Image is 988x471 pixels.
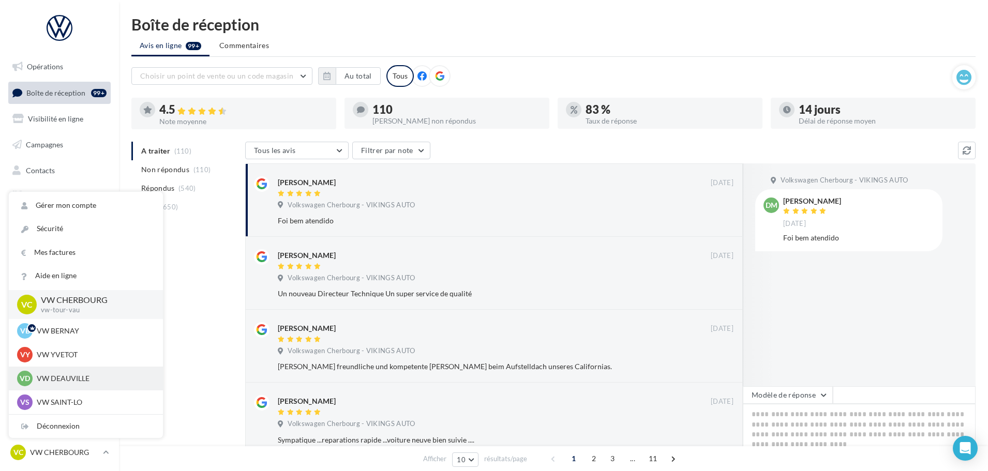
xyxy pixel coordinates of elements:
a: Campagnes [6,134,113,156]
a: Opérations [6,56,113,78]
div: 14 jours [799,104,967,115]
span: [DATE] [711,324,733,333]
span: Volkswagen Cherbourg - VIKINGS AUTO [288,274,415,283]
a: Aide en ligne [9,264,163,287]
a: Sécurité [9,217,163,240]
div: Sympatique ...reparations rapide ...voiture neuve bien suivie .... [278,435,666,445]
span: 3 [604,450,621,467]
span: Commentaires [219,40,269,51]
p: VW DEAUVILLE [37,373,151,384]
span: 2 [586,450,602,467]
div: Délai de réponse moyen [799,117,967,125]
div: 83 % [586,104,754,115]
span: Contacts [26,165,55,174]
span: Afficher [423,454,446,464]
span: VS [20,397,29,407]
span: résultats/page [484,454,527,464]
button: Au total [318,67,381,85]
span: [DATE] [711,251,733,261]
div: [PERSON_NAME] [278,396,336,406]
span: Volkswagen Cherbourg - VIKINGS AUTO [781,176,908,185]
div: Un nouveau Directeur Technique Un super service de qualité [278,288,666,299]
div: [PERSON_NAME] [278,177,336,188]
div: 99+ [91,89,107,97]
span: VC [13,447,23,458]
div: [PERSON_NAME] non répondus [372,117,541,125]
a: Contacts [6,160,113,181]
span: Non répondus [141,164,189,175]
span: Visibilité en ligne [28,114,83,123]
div: Déconnexion [9,415,163,438]
span: [DATE] [711,397,733,406]
div: Foi bem atendido [278,216,666,226]
div: 110 [372,104,541,115]
span: Opérations [27,62,63,71]
button: Tous les avis [245,142,349,159]
div: Taux de réponse [586,117,754,125]
p: VW CHERBOURG [41,294,146,306]
div: [PERSON_NAME] [278,250,336,261]
div: [PERSON_NAME] [783,197,841,205]
span: [DATE] [711,178,733,188]
span: Volkswagen Cherbourg - VIKINGS AUTO [288,419,415,429]
span: Répondus [141,183,175,193]
span: Volkswagen Cherbourg - VIKINGS AUTO [288,346,415,356]
span: (650) [161,203,178,211]
a: Visibilité en ligne [6,108,113,130]
a: Calendrier [6,211,113,233]
div: Open Intercom Messenger [953,436,978,461]
a: Campagnes DataOnDemand [6,271,113,301]
span: VC [21,298,33,310]
a: Gérer mon compte [9,194,163,217]
span: Campagnes [26,140,63,149]
span: ... [624,450,641,467]
p: vw-tour-vau [41,306,146,315]
div: [PERSON_NAME] freundliche und kompetente [PERSON_NAME] beim Aufstelldach unseres Californias. [278,361,666,372]
p: VW CHERBOURG [30,447,99,458]
span: VB [20,326,30,336]
div: Boîte de réception [131,17,976,32]
button: Au total [336,67,381,85]
span: VD [20,373,30,384]
a: Boîte de réception99+ [6,82,113,104]
span: Boîte de réception [26,88,85,97]
a: PLV et print personnalisable [6,237,113,267]
a: Médiathèque [6,185,113,207]
a: Mes factures [9,241,163,264]
button: Choisir un point de vente ou un code magasin [131,67,312,85]
p: VW YVETOT [37,350,151,360]
div: [PERSON_NAME] [278,323,336,333]
span: [DATE] [783,219,806,229]
span: Volkswagen Cherbourg - VIKINGS AUTO [288,201,415,210]
span: 1 [565,450,582,467]
p: VW SAINT-LO [37,397,151,407]
button: Modèle de réponse [743,386,833,404]
span: Tous les avis [254,146,296,155]
div: Foi bem atendido [783,233,934,243]
span: DM [766,200,777,210]
div: Tous [386,65,414,87]
span: Choisir un point de vente ou un code magasin [140,71,293,80]
div: 4.5 [159,104,328,116]
span: 11 [645,450,662,467]
span: VY [20,350,30,360]
span: 10 [457,455,466,464]
button: 10 [452,452,478,467]
p: VW BERNAY [37,326,151,336]
button: Filtrer par note [352,142,430,159]
span: (540) [178,184,196,192]
a: VC VW CHERBOURG [8,443,111,462]
span: (110) [193,165,211,174]
div: Note moyenne [159,118,328,125]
